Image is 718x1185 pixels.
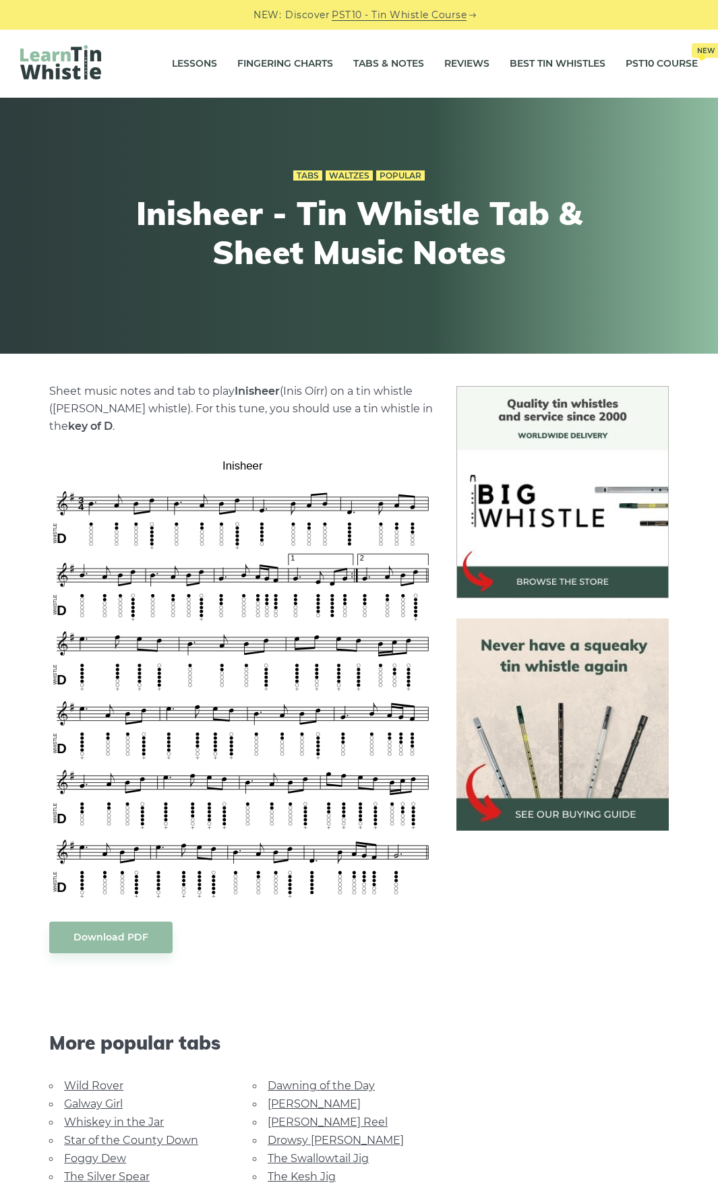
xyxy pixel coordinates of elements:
[49,383,436,435] p: Sheet music notes and tab to play (Inis Oírr) on a tin whistle ([PERSON_NAME] whistle). For this ...
[237,47,333,81] a: Fingering Charts
[64,1097,123,1110] a: Galway Girl
[268,1116,388,1128] a: [PERSON_NAME] Reel
[172,47,217,81] a: Lessons
[268,1079,375,1092] a: Dawning of the Day
[235,385,280,397] strong: Inisheer
[326,170,373,181] a: Waltzes
[376,170,425,181] a: Popular
[293,170,322,181] a: Tabs
[64,1079,123,1092] a: Wild Rover
[64,1116,164,1128] a: Whiskey in the Jar
[268,1097,361,1110] a: [PERSON_NAME]
[64,1170,150,1183] a: The Silver Spear
[20,45,101,79] img: LearnTinWhistle.com
[456,618,669,831] img: tin whistle buying guide
[510,47,605,81] a: Best Tin Whistles
[456,386,669,598] img: BigWhistle Tin Whistle Store
[64,1134,198,1147] a: Star of the County Down
[49,922,173,953] a: Download PDF
[49,1031,436,1054] span: More popular tabs
[268,1152,369,1165] a: The Swallowtail Jig
[64,1152,126,1165] a: Foggy Dew
[268,1170,336,1183] a: The Kesh Jig
[268,1134,404,1147] a: Drowsy [PERSON_NAME]
[353,47,424,81] a: Tabs & Notes
[68,420,113,433] strong: key of D
[444,47,489,81] a: Reviews
[626,47,698,81] a: PST10 CourseNew
[49,455,436,901] img: Inisheer Tin Whistle Tab & Sheet Music
[111,194,607,271] h1: Inisheer - Tin Whistle Tab & Sheet Music Notes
